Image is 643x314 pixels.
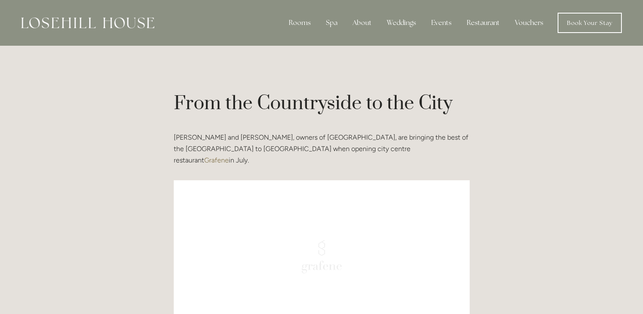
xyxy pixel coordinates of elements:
[558,13,622,33] a: Book Your Stay
[508,14,550,31] a: Vouchers
[174,132,470,166] p: [PERSON_NAME] and [PERSON_NAME], owners of [GEOGRAPHIC_DATA], are bringing the best of the [GEOGR...
[460,14,506,31] div: Restaurant
[319,14,344,31] div: Spa
[346,14,378,31] div: About
[282,14,317,31] div: Rooms
[174,91,452,116] a: From the Countryside to the City
[424,14,458,31] div: Events
[204,156,229,164] a: Grafene
[380,14,423,31] div: Weddings
[21,17,154,28] img: Losehill House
